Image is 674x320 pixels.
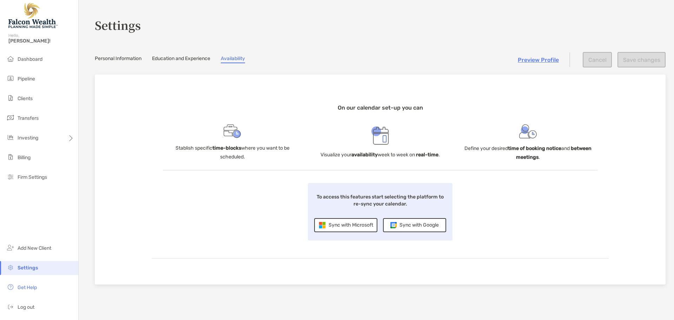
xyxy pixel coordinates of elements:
img: Microsoft [319,222,326,229]
span: Clients [18,96,33,102]
p: Visualize your week to week on . [321,150,440,159]
span: Add New Client [18,245,51,251]
span: Billing [18,155,31,161]
b: time of booking notice [508,145,561,151]
img: add_new_client icon [6,243,15,252]
span: Log out [18,304,34,310]
img: transfers icon [6,113,15,122]
a: Availability [221,55,245,63]
h4: On our calendar set-up you can [163,104,597,111]
img: billing icon [6,153,15,161]
b: between meetings [516,145,592,160]
p: Define your desired and . [458,144,597,162]
img: investing icon [6,133,15,142]
p: Stablish specific where you want to be scheduled. [163,144,302,161]
div: Sync with Google [383,218,446,232]
img: settings icon [6,263,15,272]
img: dashboard icon [6,54,15,63]
b: availability [351,152,378,158]
span: Get Help [18,285,37,290]
a: Education and Experience [152,55,210,63]
a: Preview Profile [518,57,559,63]
img: firm-settings icon [6,172,15,181]
a: Personal Information [95,55,141,63]
img: Sync 2 [371,126,389,145]
span: Investing [18,135,38,141]
b: time-blocks [212,145,241,151]
img: clients icon [6,94,15,102]
div: Sync with Microsoft [314,218,377,232]
img: Google [390,222,397,228]
img: logout icon [6,302,15,311]
b: real-time [416,152,438,158]
img: pipeline icon [6,74,15,83]
span: Transfers [18,115,39,121]
span: [PERSON_NAME]! [8,38,74,44]
img: get-help icon [6,283,15,291]
img: Sync 3 [519,124,537,138]
img: Sync [224,124,241,138]
span: Pipeline [18,76,35,82]
span: Firm Settings [18,174,47,180]
span: Settings [18,265,38,271]
img: Falcon Wealth Planning Logo [8,3,58,28]
span: Dashboard [18,56,42,62]
h3: Settings [95,17,666,33]
p: To access this features start selecting the platform to re-sync your calendar. [313,194,447,208]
